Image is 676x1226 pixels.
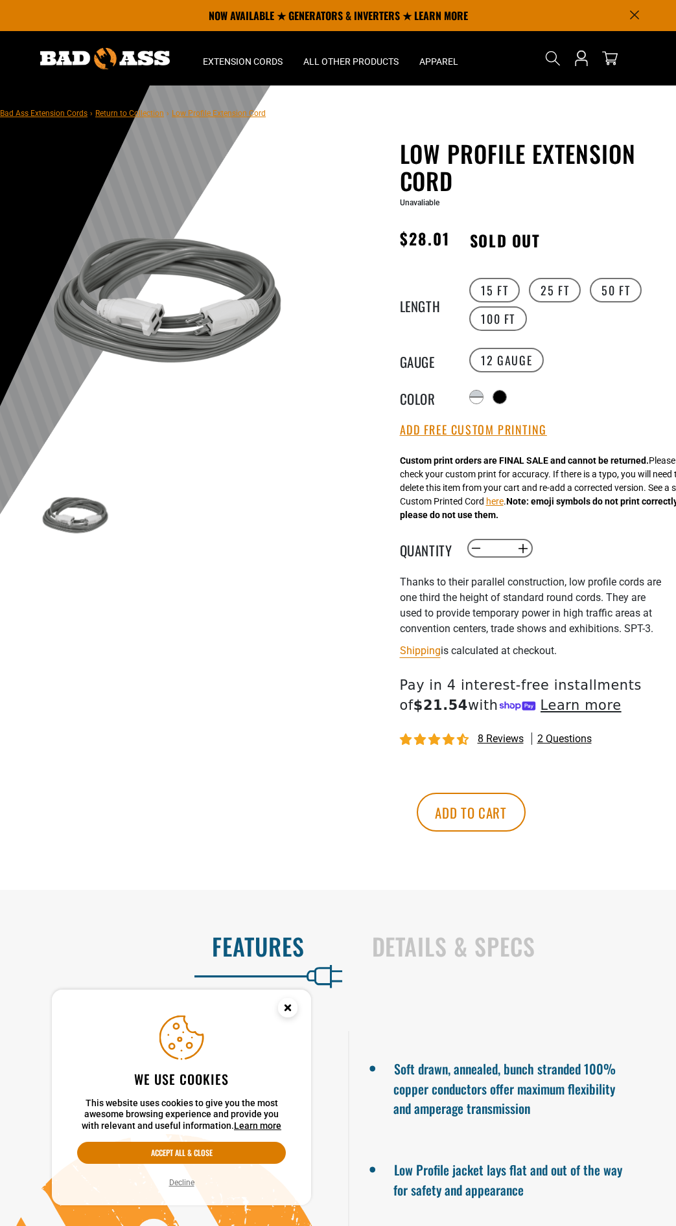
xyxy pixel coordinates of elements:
[400,140,667,194] h1: Low Profile Extension Cord
[456,225,554,255] span: Sold out
[27,933,305,960] h2: Features
[542,48,563,69] summary: Search
[400,540,465,557] label: Quantity
[90,109,93,118] span: ›
[172,109,266,118] span: Low Profile Extension Cord
[469,278,520,302] label: 15 FT
[77,1071,286,1087] h2: We use cookies
[400,642,667,659] div: is calculated at checkout.
[417,793,526,832] button: Add to cart
[393,1056,631,1118] li: Soft drawn, annealed, bunch stranded 100% copper conductors offer maximum flexibility and amperag...
[234,1120,281,1131] a: Learn more
[372,933,649,960] h2: Details & Specs
[537,732,592,746] span: 2 questions
[40,48,170,69] img: Bad Ass Extension Cords
[400,198,439,207] span: Unavaliable
[400,352,465,369] legend: Gauge
[165,1176,198,1189] button: Decline
[38,173,300,435] img: grey & white
[400,574,667,637] p: Thanks to their parallel construction, low profile cords are one third the height of standard rou...
[38,479,113,554] img: grey & white
[400,734,471,746] span: 4.50 stars
[486,495,504,508] button: here
[590,278,642,302] label: 50 FT
[478,732,524,745] span: 8 reviews
[400,296,465,313] legend: Length
[95,109,164,118] a: Return to Collection
[400,389,465,405] legend: Color
[77,1142,286,1164] button: Accept all & close
[419,56,458,67] span: Apparel
[393,1157,631,1199] li: Low Profile jacket lays flat and out of the way for safety and appearance
[409,31,469,85] summary: Apparel
[203,56,283,67] span: Extension Cords
[469,306,527,331] label: 100 FT
[469,348,544,372] label: 12 Gauge
[167,109,169,118] span: ›
[400,227,450,250] span: $28.01
[52,990,311,1206] aside: Cookie Consent
[77,1098,286,1132] p: This website uses cookies to give you the most awesome browsing experience and provide you with r...
[400,455,649,466] strong: Custom print orders are FINAL SALE and cannot be returned.
[400,423,547,437] button: Add Free Custom Printing
[529,278,581,302] label: 25 FT
[303,56,399,67] span: All Other Products
[192,31,293,85] summary: Extension Cords
[293,31,409,85] summary: All Other Products
[400,644,441,657] a: Shipping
